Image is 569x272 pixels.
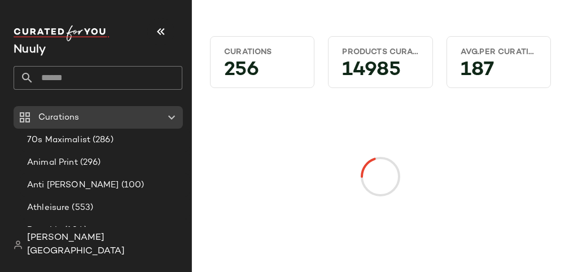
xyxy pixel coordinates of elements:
span: Anti [PERSON_NAME] [27,179,119,192]
span: Current Company Name [14,44,46,56]
span: [PERSON_NAME][GEOGRAPHIC_DATA] [27,231,182,258]
div: Products Curated [342,47,418,58]
div: 14985 [333,62,427,83]
span: Athleisure [27,201,69,214]
div: 256 [215,62,309,83]
span: (100) [119,179,145,192]
div: Avg.per Curation [461,47,537,58]
img: cfy_white_logo.C9jOOHJF.svg [14,25,110,41]
span: (553) [69,201,93,214]
span: Animal Print [27,156,78,169]
span: (286) [90,134,113,147]
div: Curations [224,47,300,58]
div: 187 [452,62,546,83]
span: Curations [38,111,79,124]
span: Boys Lie [27,224,62,237]
span: (296) [78,156,101,169]
img: svg%3e [14,240,23,249]
span: 70s Maximalist [27,134,90,147]
span: (104) [62,224,87,237]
